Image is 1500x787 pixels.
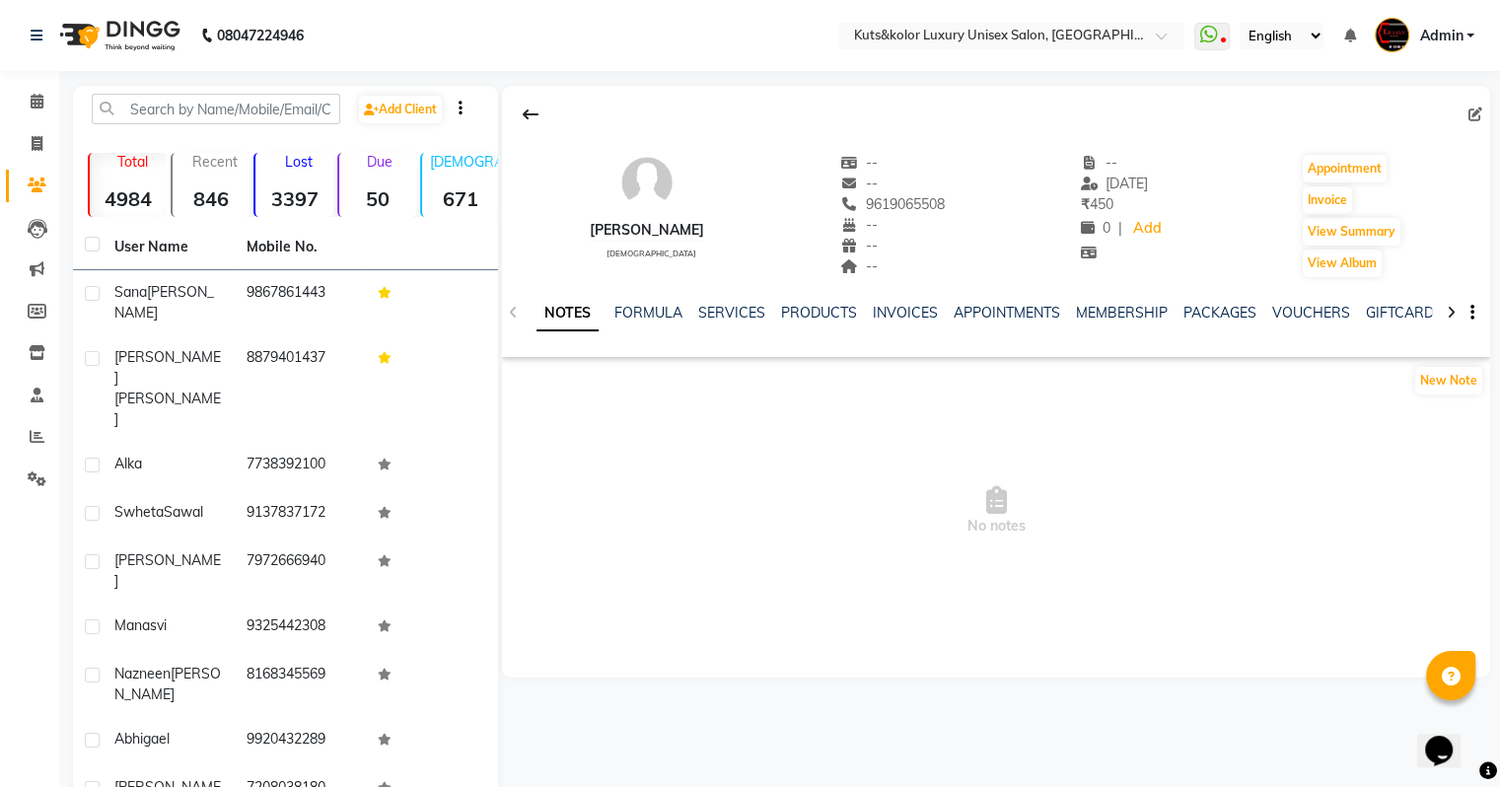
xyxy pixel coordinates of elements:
strong: 4984 [90,186,167,211]
p: Recent [180,153,250,171]
button: Invoice [1303,186,1352,214]
span: 0 [1081,219,1110,237]
a: APPOINTMENTS [954,304,1060,322]
a: INVOICES [873,304,938,322]
a: NOTES [536,296,599,331]
span: Alka [114,455,142,472]
p: [DEMOGRAPHIC_DATA] [430,153,499,171]
span: No notes [502,412,1490,609]
button: View Summary [1303,218,1400,246]
a: Add [1130,215,1165,243]
td: 9920432289 [235,717,367,765]
span: ₹ [1081,195,1090,213]
strong: 671 [422,186,499,211]
td: 9325442308 [235,604,367,652]
strong: 3397 [255,186,332,211]
span: [PERSON_NAME] [114,283,214,322]
span: | [1118,218,1122,239]
th: Mobile No. [235,225,367,270]
a: SERVICES [698,304,765,322]
th: User Name [103,225,235,270]
span: Sana [114,283,147,301]
span: 9619065508 [840,195,945,213]
td: 7738392100 [235,442,367,490]
p: Due [343,153,416,171]
span: -- [840,154,878,172]
span: Abhigael [114,730,170,748]
span: Manasvi [114,616,167,634]
span: -- [1081,154,1118,172]
a: Add Client [359,96,442,123]
a: PACKAGES [1183,304,1256,322]
img: Admin [1375,18,1409,52]
img: avatar [617,153,677,212]
span: [DEMOGRAPHIC_DATA] [607,249,696,258]
strong: 50 [339,186,416,211]
span: 450 [1081,195,1113,213]
span: [PERSON_NAME] [114,551,221,590]
span: -- [840,216,878,234]
button: View Album [1303,250,1382,277]
p: Total [98,153,167,171]
button: New Note [1415,367,1482,394]
a: GIFTCARDS [1366,304,1443,322]
td: 8879401437 [235,335,367,442]
span: -- [840,175,878,192]
input: Search by Name/Mobile/Email/Code [92,94,340,124]
td: 8168345569 [235,652,367,717]
div: [PERSON_NAME] [590,220,704,241]
span: [PERSON_NAME] [114,390,221,428]
td: 7972666940 [235,538,367,604]
img: logo [50,8,185,63]
span: [DATE] [1081,175,1149,192]
a: MEMBERSHIP [1076,304,1168,322]
a: PRODUCTS [781,304,857,322]
strong: 846 [173,186,250,211]
b: 08047224946 [217,8,304,63]
p: Lost [263,153,332,171]
span: [PERSON_NAME] [114,348,221,387]
div: Back to Client [510,96,551,133]
span: Nazneen [114,665,171,682]
a: VOUCHERS [1272,304,1350,322]
td: 9137837172 [235,490,367,538]
span: Admin [1419,26,1463,46]
iframe: chat widget [1417,708,1480,767]
span: -- [840,257,878,275]
button: Appointment [1303,155,1387,182]
a: FORMULA [614,304,682,322]
span: Sawal [164,503,203,521]
span: -- [840,237,878,254]
td: 9867861443 [235,270,367,335]
span: Swheta [114,503,164,521]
